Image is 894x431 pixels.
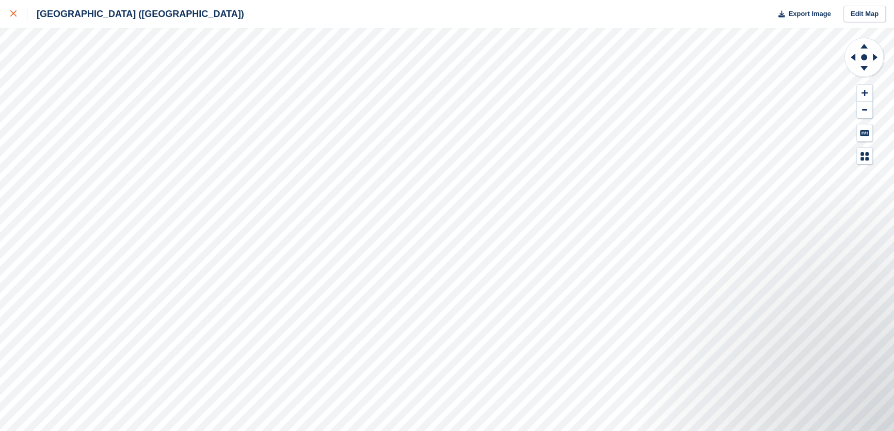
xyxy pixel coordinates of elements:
[857,124,872,141] button: Keyboard Shortcuts
[857,85,872,102] button: Zoom In
[788,9,831,19] span: Export Image
[857,148,872,165] button: Map Legend
[772,6,831,23] button: Export Image
[27,8,244,20] div: [GEOGRAPHIC_DATA] ([GEOGRAPHIC_DATA])
[857,102,872,119] button: Zoom Out
[843,6,886,23] a: Edit Map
